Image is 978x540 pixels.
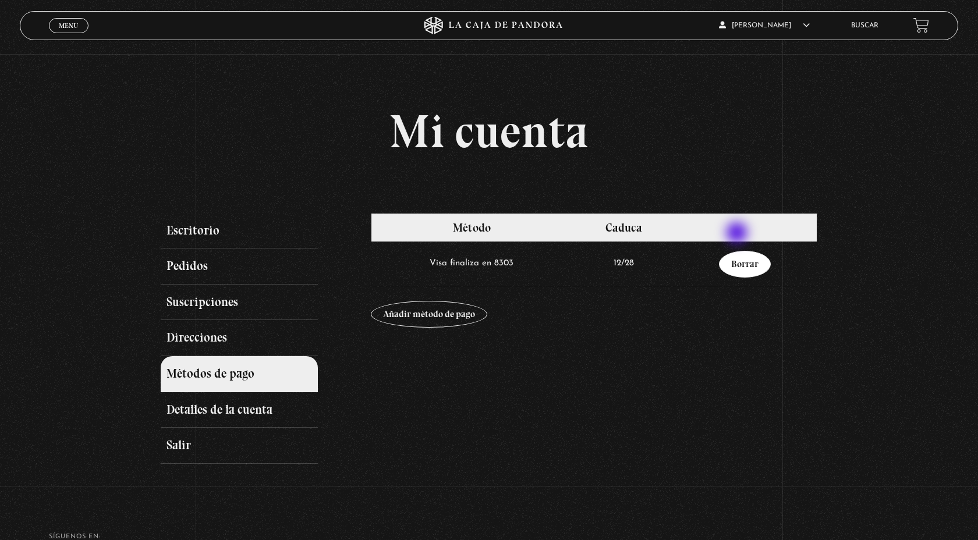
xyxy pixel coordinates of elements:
[572,241,676,286] td: 12/28
[453,221,491,235] span: Método
[55,31,83,40] span: Cerrar
[605,221,642,235] span: Caduca
[161,108,818,155] h1: Mi cuenta
[161,213,358,464] nav: Páginas de cuenta
[161,285,318,321] a: Suscripciones
[161,428,318,464] a: Salir
[161,392,318,428] a: Detalles de la cuenta
[913,17,929,33] a: View your shopping cart
[161,356,318,392] a: Métodos de pago
[371,241,572,286] td: Visa finaliza en 8303
[851,22,878,29] a: Buscar
[719,251,771,278] a: Borrar
[161,213,318,249] a: Escritorio
[719,22,810,29] span: [PERSON_NAME]
[161,320,318,356] a: Direcciones
[49,534,929,540] h4: SÍguenos en:
[371,301,487,328] a: Añadir método de pago
[161,248,318,285] a: Pedidos
[59,22,78,29] span: Menu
